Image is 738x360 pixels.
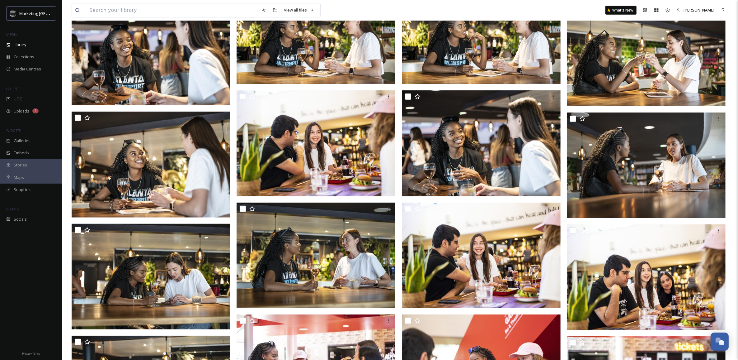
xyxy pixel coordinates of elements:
span: WIDGETS [6,128,21,133]
a: [PERSON_NAME] [673,4,717,16]
img: Storyhouse Young Adults Work CInema Theatre Bar Food108.jpg [72,223,230,329]
img: Storyhouse Young Adults Work CInema Theatre Bar Food118.jpg [567,113,726,218]
img: Storyhouse Young Adults Work CInema Theatre Bar Food107.jpg [402,203,561,309]
a: View all files [281,4,317,16]
span: Uploads [14,108,29,114]
input: Search your library [86,3,258,17]
img: MC-Logo-01.svg [10,10,16,17]
span: Maps [14,175,24,180]
img: Storyhouse Young Adults Work CInema Theatre Bar Food106.jpg [237,90,395,196]
img: Storyhouse Young Adults Work CInema Theatre Bar Food111.jpg [402,90,561,196]
img: Storyhouse Young Adults Work CInema Theatre Bar Food116.jpg [72,112,230,218]
span: UGC [14,96,22,102]
img: Storyhouse Young Adults Work CInema Theatre Bar Food104.jpg [567,224,726,330]
span: Collections [14,54,34,60]
span: Marketing [GEOGRAPHIC_DATA] [19,10,78,16]
span: COLLECT [6,86,20,91]
a: Privacy Policy [22,349,40,357]
span: MEDIA [6,32,17,37]
span: Galleries [14,138,31,144]
a: What's New [605,6,637,15]
button: Open Chat [711,333,729,351]
span: SnapLink [14,187,31,193]
img: Storyhouse Young Adults Work CInema Theatre Bar Food117.jpg [567,0,726,106]
span: Socials [14,216,27,222]
img: Storyhouse Young Adults Work CInema Theatre Bar Food109.jpg [237,203,395,309]
span: Embeds [14,150,29,156]
span: Media Centres [14,66,41,72]
span: [PERSON_NAME] [684,7,714,13]
span: Library [14,42,26,48]
div: 7 [32,108,39,113]
span: Stories [14,162,27,168]
span: SOCIALS [6,207,19,211]
span: Privacy Policy [22,352,40,356]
